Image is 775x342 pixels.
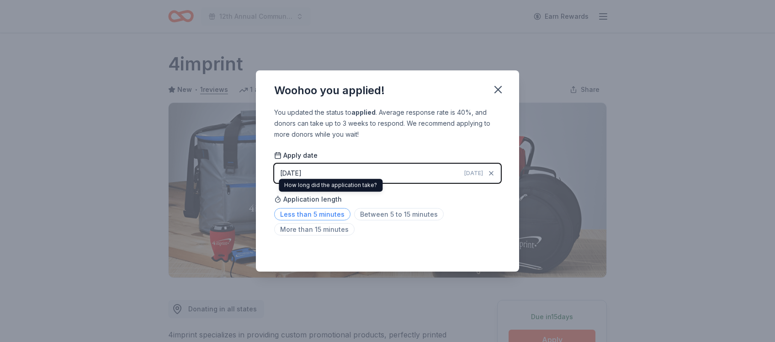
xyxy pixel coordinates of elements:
button: [DATE][DATE] [274,164,501,183]
div: How long did the application take? [279,179,382,192]
div: Woohoo you applied! [274,83,385,98]
span: Between 5 to 15 minutes [354,208,444,220]
b: applied [351,108,376,116]
span: [DATE] [464,170,483,177]
span: More than 15 minutes [274,223,355,235]
span: Application length [274,194,342,205]
span: Less than 5 minutes [274,208,350,220]
div: You updated the status to . Average response rate is 40%, and donors can take up to 3 weeks to re... [274,107,501,140]
span: Apply date [274,151,318,160]
div: [DATE] [280,168,302,179]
